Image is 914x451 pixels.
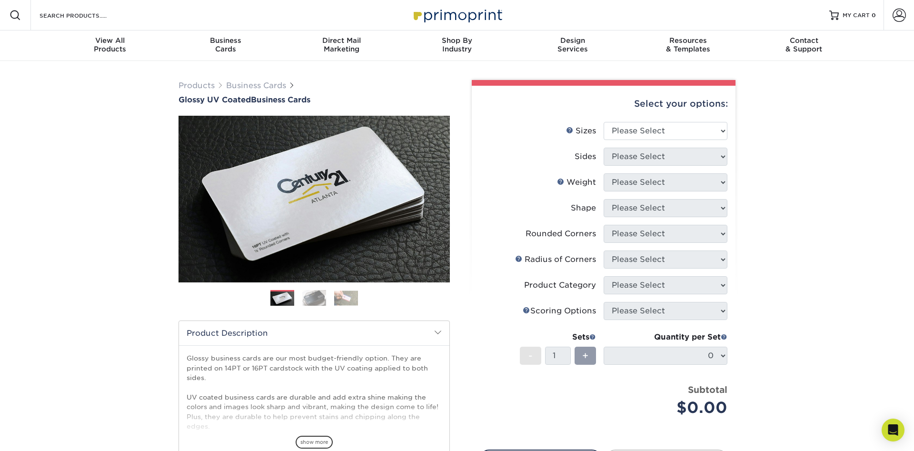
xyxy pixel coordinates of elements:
[168,30,284,61] a: BusinessCards
[270,287,294,311] img: Business Cards 01
[630,36,746,53] div: & Templates
[575,151,596,162] div: Sides
[168,36,284,45] span: Business
[39,10,131,21] input: SEARCH PRODUCTS.....
[284,36,399,45] span: Direct Mail
[179,95,450,104] h1: Business Cards
[746,36,862,45] span: Contact
[168,36,284,53] div: Cards
[52,30,168,61] a: View AllProducts
[630,30,746,61] a: Resources& Templates
[399,36,515,45] span: Shop By
[746,36,862,53] div: & Support
[179,81,215,90] a: Products
[284,30,399,61] a: Direct MailMarketing
[582,349,588,363] span: +
[524,280,596,291] div: Product Category
[566,125,596,137] div: Sizes
[334,291,358,305] img: Business Cards 03
[630,36,746,45] span: Resources
[52,36,168,53] div: Products
[226,81,286,90] a: Business Cards
[523,305,596,317] div: Scoring Options
[882,419,904,441] div: Open Intercom Messenger
[872,12,876,19] span: 0
[179,95,251,104] span: Glossy UV Coated
[515,36,630,53] div: Services
[611,396,727,419] div: $0.00
[528,349,533,363] span: -
[515,254,596,265] div: Radius of Corners
[688,384,727,395] strong: Subtotal
[515,36,630,45] span: Design
[604,331,727,343] div: Quantity per Set
[557,177,596,188] div: Weight
[399,36,515,53] div: Industry
[52,36,168,45] span: View All
[302,290,326,306] img: Business Cards 02
[296,436,333,449] span: show more
[843,11,870,20] span: MY CART
[526,228,596,240] div: Rounded Corners
[479,86,728,122] div: Select your options:
[571,202,596,214] div: Shape
[399,30,515,61] a: Shop ByIndustry
[515,30,630,61] a: DesignServices
[746,30,862,61] a: Contact& Support
[520,331,596,343] div: Sets
[284,36,399,53] div: Marketing
[179,321,449,345] h2: Product Description
[409,5,505,25] img: Primoprint
[179,63,450,335] img: Glossy UV Coated 01
[179,95,450,104] a: Glossy UV CoatedBusiness Cards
